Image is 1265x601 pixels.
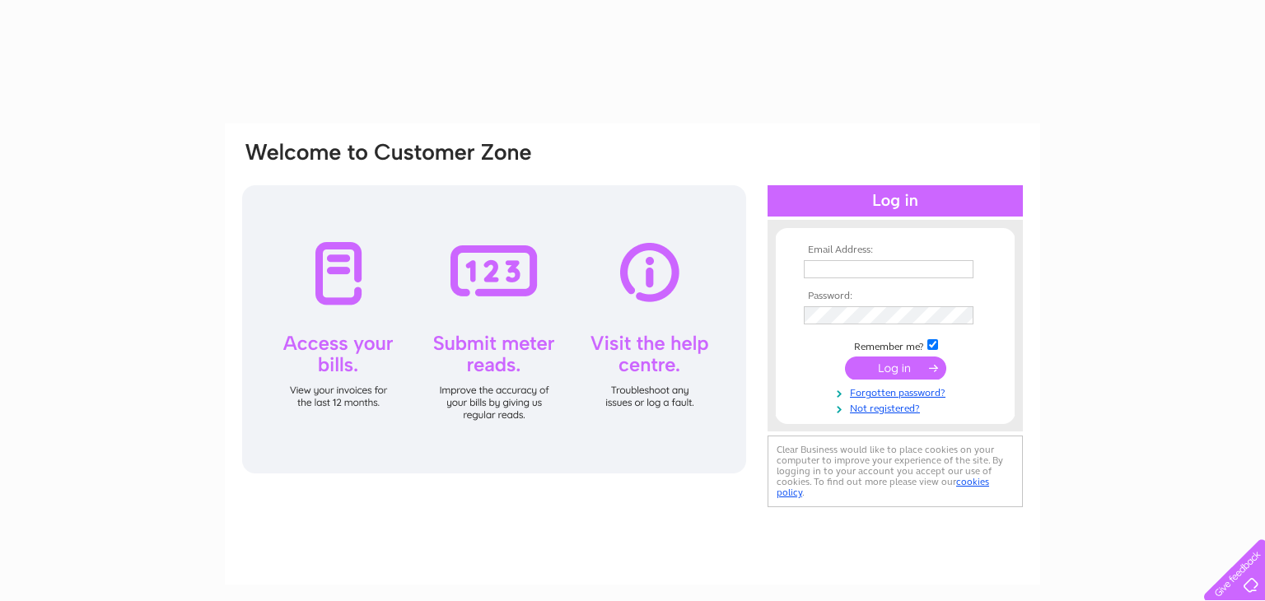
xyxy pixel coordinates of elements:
th: Password: [800,291,991,302]
div: Clear Business would like to place cookies on your computer to improve your experience of the sit... [768,436,1023,507]
th: Email Address: [800,245,991,256]
a: Forgotten password? [804,384,991,399]
a: Not registered? [804,399,991,415]
a: cookies policy [777,476,989,498]
td: Remember me? [800,337,991,353]
input: Submit [845,356,946,380]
